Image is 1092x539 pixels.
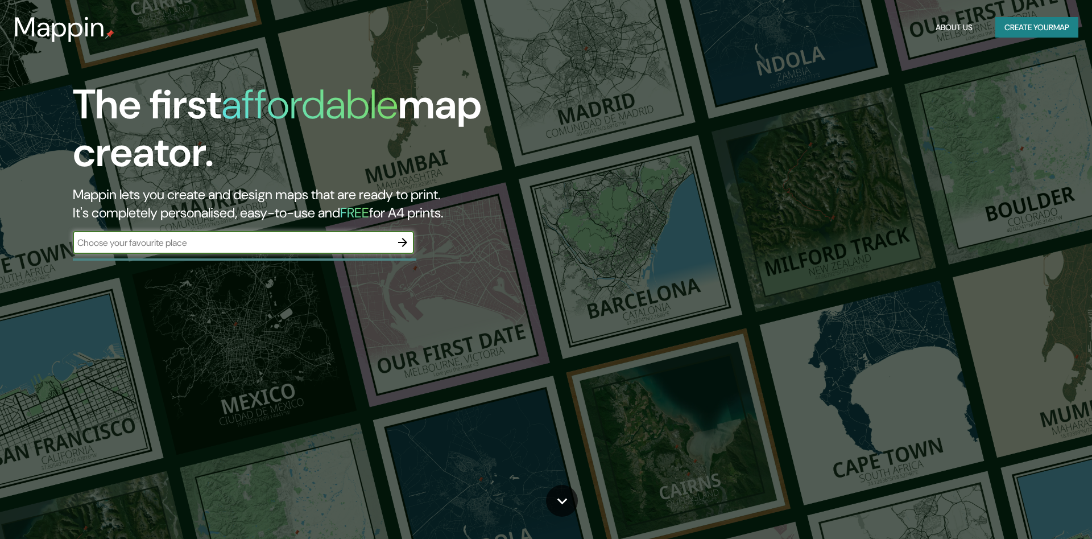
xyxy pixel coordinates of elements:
h1: The first map creator. [73,81,619,186]
button: About Us [931,17,977,38]
h1: affordable [221,78,398,131]
h5: FREE [340,204,369,221]
iframe: Help widget launcher [991,495,1079,526]
h3: Mappin [14,11,105,43]
img: mappin-pin [105,30,114,39]
h2: Mappin lets you create and design maps that are ready to print. It's completely personalised, eas... [73,186,619,222]
input: Choose your favourite place [73,236,391,249]
button: Create yourmap [995,17,1078,38]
